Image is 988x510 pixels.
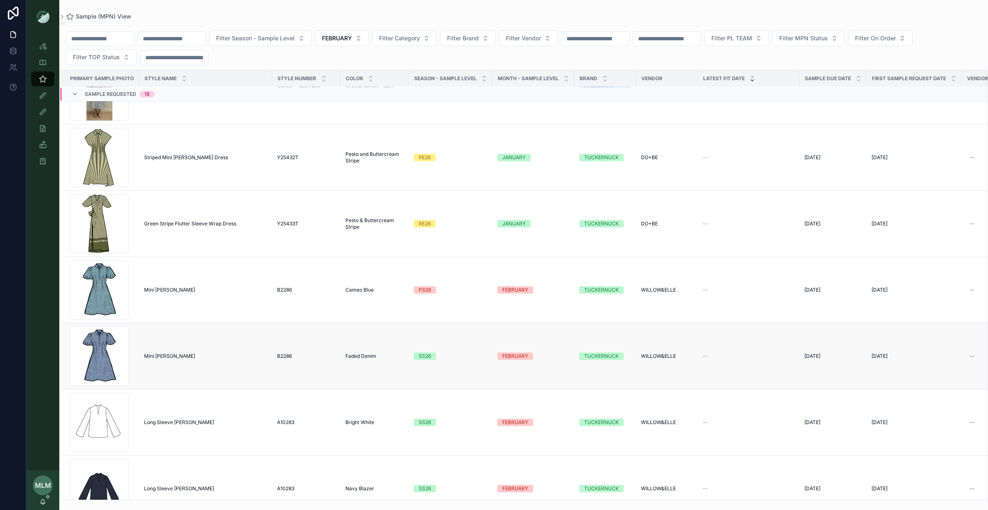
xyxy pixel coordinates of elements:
div: -- [970,220,975,227]
span: [DATE] [804,220,820,227]
span: B2286 [277,287,292,293]
a: -- [703,220,795,227]
button: Select Button [499,30,558,46]
a: SS26 [414,485,487,492]
span: -- [703,287,708,293]
button: Select Button [848,30,913,46]
span: A10283 [277,485,294,492]
div: SS26 [419,419,431,426]
a: TUCKERNUCK [579,220,631,227]
span: Filter Category [379,34,420,42]
a: PS26 [414,286,487,294]
span: [DATE] [871,287,888,293]
span: [DATE] [871,220,888,227]
span: DO+BE [641,220,658,227]
a: Long Sleeve [PERSON_NAME] [144,485,267,492]
span: -- [703,154,708,161]
span: Style Name [144,75,177,82]
span: Sample (MPN) View [76,12,131,21]
div: -- [970,419,975,426]
a: Sample (MPN) View [66,12,131,21]
span: MLM [35,480,51,490]
a: A10283 [277,419,336,426]
div: JANUARY [502,220,526,227]
a: -- [703,419,795,426]
span: Filter On Order [855,34,896,42]
button: Select Button [209,30,312,46]
div: -- [970,485,975,492]
div: FEBRUARY [502,485,528,492]
div: 18 [144,91,150,97]
button: Select Button [315,30,369,46]
span: Long Sleeve [PERSON_NAME] [144,485,214,492]
span: Navy Blazer [345,485,374,492]
a: [DATE] [804,287,862,293]
a: DO+BE [641,154,693,161]
span: Cameo Blue [345,287,374,293]
span: Vendor [641,75,662,82]
span: [DATE] [871,485,888,492]
div: RE26 [419,154,431,161]
a: Pesto & Buttercream Stripe [345,217,404,230]
span: [DATE] [804,485,820,492]
span: WILLOW&ELLE [641,485,676,492]
a: -- [703,154,795,161]
a: [DATE] [804,419,862,426]
a: [DATE] [871,220,957,227]
a: SS26 [414,419,487,426]
span: DO+BE [641,154,658,161]
a: -- [703,287,795,293]
span: Filter TOP Status [73,53,120,61]
a: Pesto and Buttercream Stripe [345,151,404,164]
a: A10283 [277,485,336,492]
a: WILLOW&ELLE [641,353,693,359]
div: TUCKERNUCK [584,220,619,227]
a: Bright White [345,419,404,426]
a: WILLOW&ELLE [641,287,693,293]
div: SS26 [419,485,431,492]
div: FEBRUARY [502,419,528,426]
button: Select Button [704,30,769,46]
div: TUCKERNUCK [584,154,619,161]
span: Sample Due Date [805,75,851,82]
span: -- [703,353,708,359]
div: -- [970,287,975,293]
span: Green Stripe Flutter Sleeve Wrap Dress [144,220,236,227]
a: Long Sleeve [PERSON_NAME] [144,419,267,426]
a: FEBRUARY [497,352,569,360]
span: Mini [PERSON_NAME] [144,287,195,293]
span: Y25433T [277,220,298,227]
div: PS26 [419,286,431,294]
a: Y25432T [277,154,336,161]
div: -- [970,154,975,161]
span: Y25432T [277,154,298,161]
a: WILLOW&ELLE [641,419,693,426]
button: Select Button [66,49,137,65]
a: DO+BE [641,220,693,227]
a: Cameo Blue [345,287,404,293]
span: Mini [PERSON_NAME] [144,353,195,359]
a: JANUARY [497,154,569,161]
div: -- [970,353,975,359]
span: WILLOW&ELLE [641,419,676,426]
a: TUCKERNUCK [579,419,631,426]
a: SS26 [414,352,487,360]
span: [DATE] [804,154,820,161]
span: -- [703,220,708,227]
span: Filter Vendor [506,34,541,42]
div: scrollable content [26,33,59,179]
span: WILLOW&ELLE [641,287,676,293]
a: [DATE] [804,353,862,359]
a: Navy Blazer [345,485,404,492]
a: TUCKERNUCK [579,485,631,492]
span: Faded Denim [345,353,376,359]
a: [DATE] [804,485,862,492]
span: Filter Season - Sample Level [216,34,295,42]
a: RE26 [414,220,487,227]
span: [DATE] [804,353,820,359]
span: FIRST SAMPLE REQUEST DATE [872,75,946,82]
button: Select Button [372,30,437,46]
a: RE26 [414,154,487,161]
div: SS26 [419,352,431,360]
span: Color [346,75,363,82]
